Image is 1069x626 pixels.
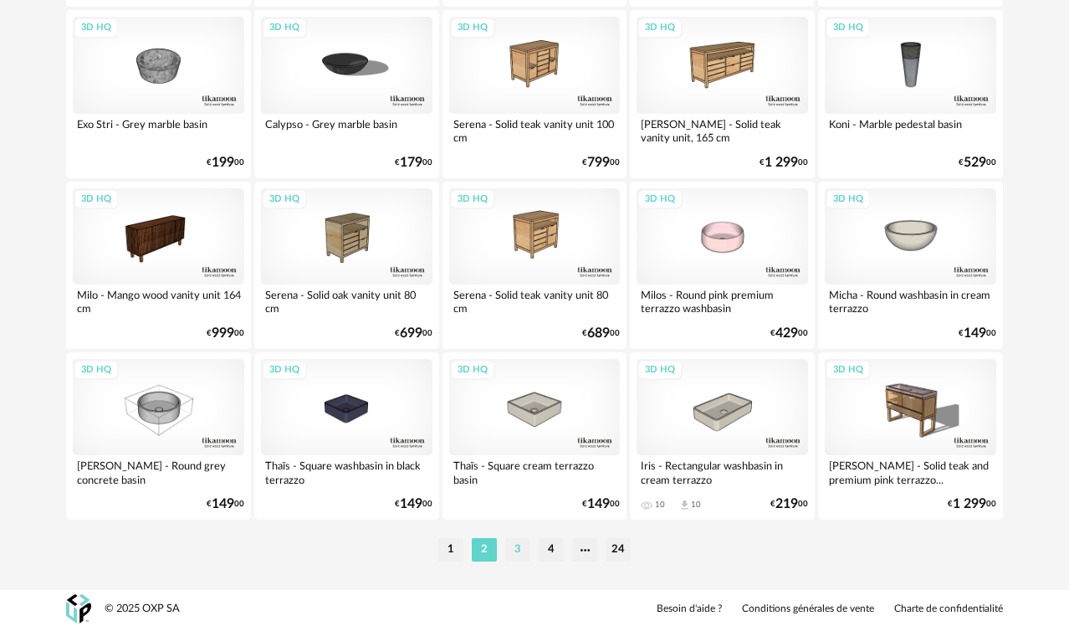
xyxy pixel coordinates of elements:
[212,157,234,168] span: 199
[630,10,815,177] a: 3D HQ [PERSON_NAME] - Solid teak vanity unit, 165 cm €1 29900
[818,352,1003,520] a: 3D HQ [PERSON_NAME] - Solid teak and premium pink terrazzo... €1 29900
[442,352,627,520] a: 3D HQ Thaïs - Square cream terrazzo basin €14900
[655,500,665,510] div: 10
[442,10,627,177] a: 3D HQ Serena - Solid teak vanity unit 100 cm €79900
[582,328,620,339] div: € 00
[442,182,627,349] a: 3D HQ Serena - Solid teak vanity unit 80 cm €68900
[66,10,251,177] a: 3D HQ Exo Stri - Grey marble basin €19900
[262,360,307,381] div: 3D HQ
[765,157,798,168] span: 1 299
[825,285,996,318] div: Micha - Round washbasin in cream terrazzo
[74,360,119,381] div: 3D HQ
[953,499,986,510] span: 1 299
[254,10,439,177] a: 3D HQ Calypso - Grey marble basin €17900
[505,538,530,562] li: 3
[818,182,1003,349] a: 3D HQ Micha - Round washbasin in cream terrazzo €14900
[637,285,808,318] div: Milos - Round pink premium terrazzo washbasin
[400,499,422,510] span: 149
[261,114,432,147] div: Calypso - Grey marble basin
[472,538,497,562] li: 2
[262,189,307,210] div: 3D HQ
[818,10,1003,177] a: 3D HQ Koni - Marble pedestal basin €52900
[637,360,683,381] div: 3D HQ
[637,114,808,147] div: [PERSON_NAME] - Solid teak vanity unit, 165 cm
[691,500,701,510] div: 10
[826,18,871,38] div: 3D HQ
[630,352,815,520] a: 3D HQ Iris - Rectangular washbasin in cream terrazzo 10 Download icon 10 €21900
[449,455,621,489] div: Thaïs - Square cream terrazzo basin
[254,182,439,349] a: 3D HQ Serena - Solid oak vanity unit 80 cm €69900
[826,360,871,381] div: 3D HQ
[395,499,432,510] div: € 00
[637,18,683,38] div: 3D HQ
[73,285,244,318] div: Milo - Mango wood vanity unit 164 cm
[450,189,495,210] div: 3D HQ
[438,538,463,562] li: 1
[449,285,621,318] div: Serena - Solid teak vanity unit 80 cm
[678,499,691,511] span: Download icon
[587,499,610,510] span: 149
[964,328,986,339] span: 149
[66,182,251,349] a: 3D HQ Milo - Mango wood vanity unit 164 cm €99900
[66,594,91,623] img: OXP
[449,114,621,147] div: Serena - Solid teak vanity unit 100 cm
[73,455,244,489] div: [PERSON_NAME] - Round grey concrete basin
[637,455,808,489] div: Iris - Rectangular washbasin in cream terrazzo
[825,455,996,489] div: [PERSON_NAME] - Solid teak and premium pink terrazzo...
[261,455,432,489] div: Thaïs - Square washbasin in black terrazzo
[207,328,244,339] div: € 00
[637,189,683,210] div: 3D HQ
[825,114,996,147] div: Koni - Marble pedestal basin
[539,538,564,562] li: 4
[66,352,251,520] a: 3D HQ [PERSON_NAME] - Round grey concrete basin €14900
[582,157,620,168] div: € 00
[826,189,871,210] div: 3D HQ
[775,328,798,339] span: 429
[606,538,631,562] li: 24
[395,157,432,168] div: € 00
[964,157,986,168] span: 529
[73,114,244,147] div: Exo Stri - Grey marble basin
[74,18,119,38] div: 3D HQ
[582,499,620,510] div: € 00
[254,352,439,520] a: 3D HQ Thaïs - Square washbasin in black terrazzo €14900
[262,18,307,38] div: 3D HQ
[587,328,610,339] span: 689
[948,499,996,510] div: € 00
[959,157,996,168] div: € 00
[207,499,244,510] div: € 00
[959,328,996,339] div: € 00
[450,18,495,38] div: 3D HQ
[587,157,610,168] span: 799
[212,328,234,339] span: 999
[775,499,798,510] span: 219
[400,328,422,339] span: 699
[742,603,874,616] a: Conditions générales de vente
[212,499,234,510] span: 149
[630,182,815,349] a: 3D HQ Milos - Round pink premium terrazzo washbasin €42900
[770,328,808,339] div: € 00
[894,603,1003,616] a: Charte de confidentialité
[770,499,808,510] div: € 00
[207,157,244,168] div: € 00
[105,602,180,616] div: © 2025 OXP SA
[400,157,422,168] span: 179
[261,285,432,318] div: Serena - Solid oak vanity unit 80 cm
[760,157,808,168] div: € 00
[657,603,722,616] a: Besoin d'aide ?
[450,360,495,381] div: 3D HQ
[74,189,119,210] div: 3D HQ
[395,328,432,339] div: € 00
